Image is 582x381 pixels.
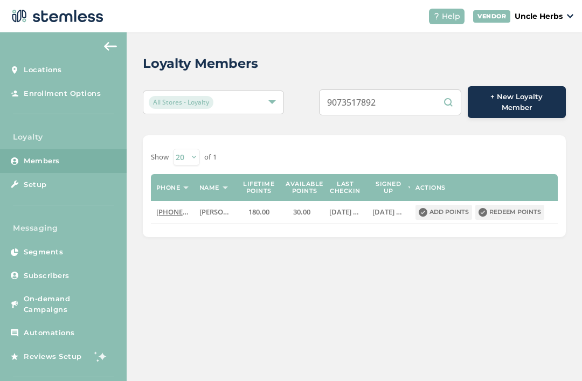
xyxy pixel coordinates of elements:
p: Uncle Herbs [515,11,563,22]
img: icon-arrow-back-accent-c549486e.svg [104,42,117,51]
span: Help [442,11,460,22]
span: Locations [24,65,62,75]
span: Segments [24,247,63,258]
img: icon-sort-1e1d7615.svg [183,186,189,189]
span: + New Loyalty Member [476,92,557,113]
img: icon_down-arrow-small-66adaf34.svg [567,14,573,18]
iframe: Chat Widget [528,329,582,381]
label: Show [151,152,169,163]
span: Enrollment Options [24,88,101,99]
span: [DATE] 04:34:48 [372,207,423,217]
div: VENDOR [473,10,510,23]
label: (907) 351-7892 [156,207,189,217]
input: Search [319,89,461,115]
img: icon-sort-1e1d7615.svg [223,186,228,189]
label: 30.00 [286,207,318,217]
button: + New Loyalty Member [468,86,566,118]
button: Add points [415,205,472,220]
span: [DATE] 04:01:13 [329,207,380,217]
span: Subscribers [24,271,70,281]
span: [PHONE_NUMBER] [156,207,218,217]
label: 180.00 [242,207,275,217]
img: icon-sort-1e1d7615.svg [408,186,413,189]
span: Setup [24,179,47,190]
span: On-demand Campaigns [24,294,116,315]
label: Last checkin [329,181,362,195]
label: of 1 [204,152,217,163]
label: Name [199,184,219,191]
span: All Stores - Loyalty [149,96,213,109]
label: Available points [286,181,323,195]
span: Automations [24,328,75,338]
span: [PERSON_NAME] [199,207,254,217]
span: 180.00 [248,207,269,217]
img: glitter-stars-b7820f95.gif [90,345,112,367]
label: Lifetime points [242,181,275,195]
h2: Loyalty Members [143,54,258,73]
label: Signed up [372,181,405,195]
span: 30.00 [293,207,310,217]
label: Phone [156,184,181,191]
button: Redeem points [475,205,544,220]
label: 2024-04-08 04:34:48 [372,207,405,217]
label: 2024-12-30 04:01:13 [329,207,362,217]
span: Members [24,156,60,167]
img: logo-dark-0685b13c.svg [9,5,103,27]
img: icon-help-white-03924b79.svg [433,13,440,19]
span: Reviews Setup [24,351,82,362]
th: Actions [410,174,558,201]
label: Elli Ebue [199,207,232,217]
